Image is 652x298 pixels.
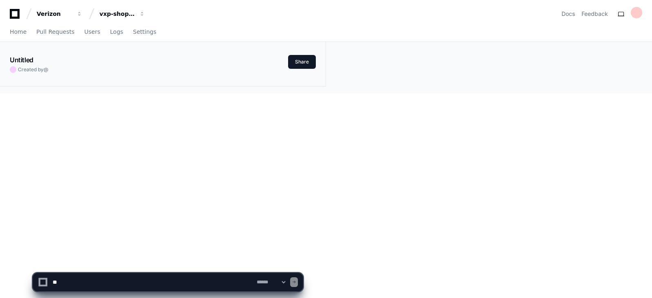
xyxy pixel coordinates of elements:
[133,29,156,34] span: Settings
[84,23,100,42] a: Users
[10,55,33,65] h1: Untitled
[110,29,123,34] span: Logs
[44,66,48,72] span: @
[96,7,148,21] button: vxp-shoppingcart-services
[18,66,48,73] span: Created by
[37,10,72,18] div: Verizon
[33,7,86,21] button: Verizon
[36,23,74,42] a: Pull Requests
[84,29,100,34] span: Users
[110,23,123,42] a: Logs
[582,10,608,18] button: Feedback
[10,29,26,34] span: Home
[10,23,26,42] a: Home
[36,29,74,34] span: Pull Requests
[288,55,316,69] button: Share
[133,23,156,42] a: Settings
[562,10,575,18] a: Docs
[99,10,134,18] div: vxp-shoppingcart-services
